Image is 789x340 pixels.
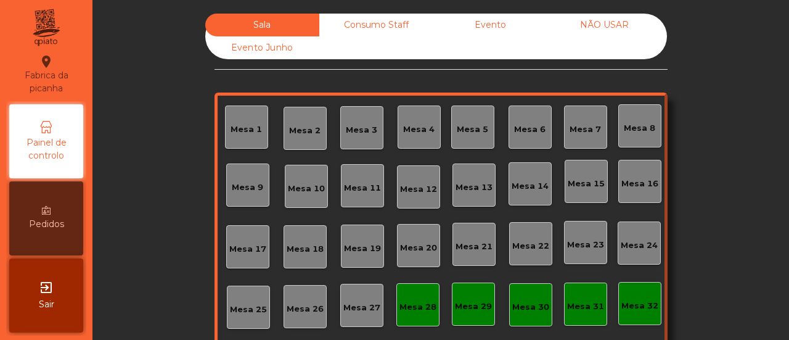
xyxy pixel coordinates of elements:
[403,123,435,136] div: Mesa 4
[455,301,492,313] div: Mesa 29
[289,125,321,137] div: Mesa 2
[433,14,547,36] div: Evento
[343,302,380,314] div: Mesa 27
[39,280,54,295] i: exit_to_app
[512,240,549,252] div: Mesa 22
[457,123,488,136] div: Mesa 5
[287,303,324,315] div: Mesa 26
[205,36,319,59] div: Evento Junho
[624,122,655,135] div: Mesa 8
[621,239,658,252] div: Mesa 24
[456,241,493,253] div: Mesa 21
[547,14,661,36] div: NÃO USAR
[319,14,433,36] div: Consumo Staff
[205,14,319,36] div: Sala
[229,243,266,255] div: Mesa 17
[232,181,263,194] div: Mesa 9
[621,178,658,190] div: Mesa 16
[29,218,64,231] span: Pedidos
[567,301,604,313] div: Mesa 31
[10,54,83,95] div: Fabrica da picanha
[31,6,61,49] img: qpiato
[512,301,549,313] div: Mesa 30
[570,123,601,136] div: Mesa 7
[39,54,54,69] i: location_on
[567,239,604,251] div: Mesa 23
[344,243,381,255] div: Mesa 19
[344,182,381,194] div: Mesa 11
[512,180,549,193] div: Mesa 14
[456,181,493,194] div: Mesa 13
[231,123,262,136] div: Mesa 1
[400,242,437,254] div: Mesa 20
[568,178,605,190] div: Mesa 15
[399,301,436,313] div: Mesa 28
[621,300,658,312] div: Mesa 32
[288,183,325,195] div: Mesa 10
[514,123,546,136] div: Mesa 6
[39,298,54,311] span: Sair
[230,304,267,316] div: Mesa 25
[287,243,324,255] div: Mesa 18
[12,136,80,162] span: Painel de controlo
[400,183,437,196] div: Mesa 12
[346,124,377,136] div: Mesa 3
